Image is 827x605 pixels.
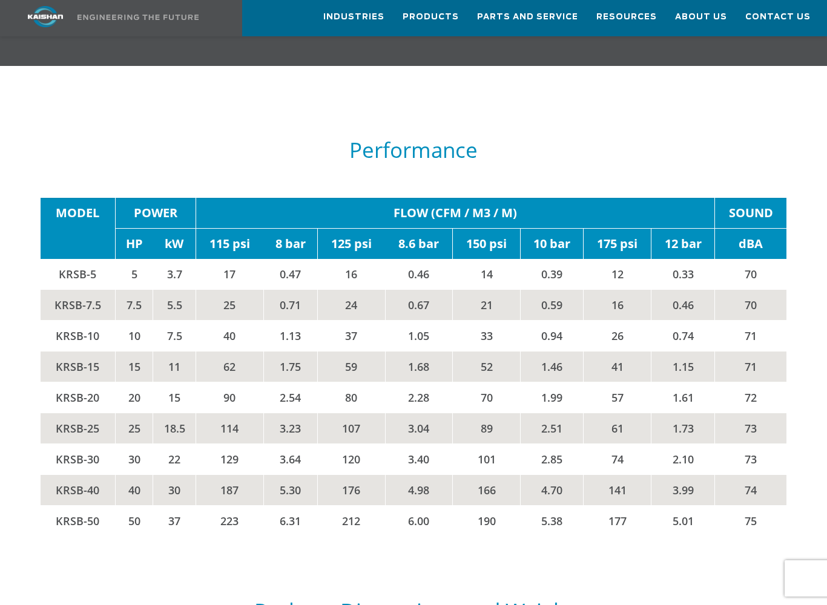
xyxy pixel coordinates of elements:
[196,382,263,413] td: 90
[385,443,452,474] td: 3.40
[651,289,714,320] td: 0.46
[453,289,521,320] td: 21
[521,443,584,474] td: 2.85
[263,289,318,320] td: 0.71
[651,382,714,413] td: 1.61
[385,320,452,351] td: 1.05
[196,351,263,382] td: 62
[714,505,786,536] td: 75
[385,289,452,320] td: 0.67
[745,10,811,24] span: Contact Us
[41,289,116,320] td: KRSB-7.5
[196,228,263,259] td: 115 psi
[453,228,521,259] td: 150 psi
[714,289,786,320] td: 70
[477,10,578,24] span: Parts and Service
[116,198,196,229] td: POWER
[153,413,196,443] td: 18.5
[596,1,657,33] a: Resources
[41,351,116,382] td: KRSB-15
[153,320,196,351] td: 7.5
[714,413,786,443] td: 73
[263,259,318,290] td: 0.47
[153,505,196,536] td: 37
[521,228,584,259] td: 10 bar
[596,10,657,24] span: Resources
[714,443,786,474] td: 73
[116,474,153,505] td: 40
[714,320,786,351] td: 71
[116,443,153,474] td: 30
[153,259,196,290] td: 3.7
[521,382,584,413] td: 1.99
[584,474,651,505] td: 141
[651,474,714,505] td: 3.99
[41,139,787,162] h5: Performance
[453,382,521,413] td: 70
[318,320,385,351] td: 37
[263,228,318,259] td: 8 bar
[263,474,318,505] td: 5.30
[651,228,714,259] td: 12 bar
[263,443,318,474] td: 3.64
[521,351,584,382] td: 1.46
[651,320,714,351] td: 0.74
[714,228,786,259] td: dBA
[521,413,584,443] td: 2.51
[116,320,153,351] td: 10
[651,259,714,290] td: 0.33
[318,413,385,443] td: 107
[453,320,521,351] td: 33
[584,505,651,536] td: 177
[584,382,651,413] td: 57
[196,505,263,536] td: 223
[453,505,521,536] td: 190
[196,443,263,474] td: 129
[651,505,714,536] td: 5.01
[196,198,715,229] td: FLOW (CFM / M3 / M)
[263,320,318,351] td: 1.13
[714,198,786,229] td: SOUND
[651,413,714,443] td: 1.73
[196,289,263,320] td: 25
[521,505,584,536] td: 5.38
[196,320,263,351] td: 40
[116,413,153,443] td: 25
[318,443,385,474] td: 120
[584,413,651,443] td: 61
[263,351,318,382] td: 1.75
[318,382,385,413] td: 80
[196,474,263,505] td: 187
[318,351,385,382] td: 59
[318,228,385,259] td: 125 psi
[453,351,521,382] td: 52
[77,15,199,20] img: Engineering the future
[41,198,116,229] td: MODEL
[263,413,318,443] td: 3.23
[116,505,153,536] td: 50
[318,259,385,290] td: 16
[196,259,263,290] td: 17
[385,228,452,259] td: 8.6 bar
[453,259,521,290] td: 14
[263,382,318,413] td: 2.54
[385,259,452,290] td: 0.46
[323,1,384,33] a: Industries
[403,1,459,33] a: Products
[403,10,459,24] span: Products
[153,382,196,413] td: 15
[153,351,196,382] td: 11
[41,413,116,443] td: KRSB-25
[116,228,153,259] td: HP
[116,382,153,413] td: 20
[41,474,116,505] td: KRSB-40
[153,443,196,474] td: 22
[584,289,651,320] td: 16
[521,474,584,505] td: 4.70
[521,289,584,320] td: 0.59
[323,10,384,24] span: Industries
[385,382,452,413] td: 2.28
[41,505,116,536] td: KRSB-50
[41,382,116,413] td: KRSB-20
[745,1,811,33] a: Contact Us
